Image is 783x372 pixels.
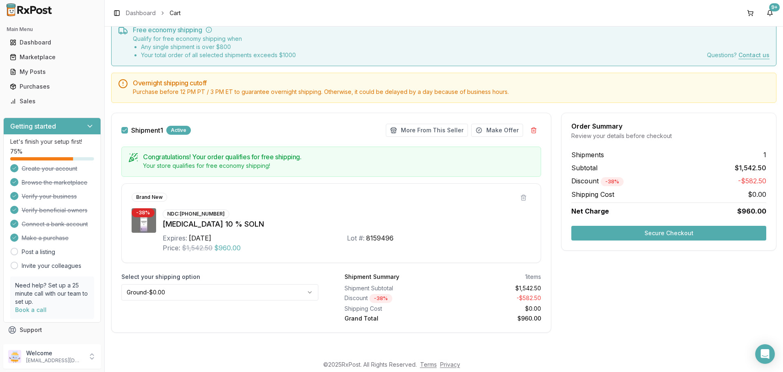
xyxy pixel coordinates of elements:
[3,65,101,78] button: My Posts
[735,163,766,173] span: $1,542.50
[22,248,55,256] a: Post a listing
[3,337,101,352] button: Feedback
[571,150,604,160] span: Shipments
[143,162,534,170] div: Your store qualifies for free economy shipping!
[571,226,766,241] button: Secure Checkout
[763,150,766,160] span: 1
[141,43,296,51] li: Any single shipment is over $ 800
[10,38,94,47] div: Dashboard
[22,234,69,242] span: Make a purchase
[133,27,770,33] h5: Free economy shipping
[131,127,163,134] span: Shipment 1
[571,123,766,129] div: Order Summary
[707,51,770,59] div: Questions?
[141,51,296,59] li: Your total order of all selected shipments exceeds $ 1000
[10,138,94,146] p: Let's finish your setup first!
[748,189,766,199] span: $0.00
[8,350,21,363] img: User avatar
[10,68,94,76] div: My Posts
[126,9,156,17] a: Dashboard
[3,36,101,49] button: Dashboard
[3,3,56,16] img: RxPost Logo
[132,208,154,217] div: - 38 %
[10,53,94,61] div: Marketplace
[10,97,94,105] div: Sales
[182,243,213,253] span: $1,542.50
[26,357,83,364] p: [EMAIL_ADDRESS][DOMAIN_NAME]
[22,262,81,270] a: Invite your colleagues
[369,294,392,303] div: - 38 %
[345,273,399,281] div: Shipment Summary
[3,95,101,108] button: Sales
[769,3,780,11] div: 9+
[26,349,83,357] p: Welcome
[345,314,440,323] div: Grand Total
[446,314,541,323] div: $960.00
[3,323,101,337] button: Support
[7,50,98,65] a: Marketplace
[7,94,98,109] a: Sales
[170,9,181,17] span: Cart
[571,177,624,185] span: Discount
[10,147,22,156] span: 75 %
[446,284,541,292] div: $1,542.50
[7,26,98,33] h2: Main Menu
[755,344,775,364] div: Open Intercom Messenger
[126,9,181,17] nav: breadcrumb
[15,281,89,306] p: Need help? Set up a 25 minute call with our team to set up.
[737,206,766,216] span: $960.00
[366,233,394,243] div: 8159496
[214,243,241,253] span: $960.00
[446,294,541,303] div: - $582.50
[20,341,47,349] span: Feedback
[571,189,614,199] span: Shipping Cost
[345,284,440,292] div: Shipment Subtotal
[446,305,541,313] div: $0.00
[132,193,167,202] div: Brand New
[440,361,460,368] a: Privacy
[15,306,47,313] a: Book a call
[571,207,609,215] span: Net Charge
[7,65,98,79] a: My Posts
[163,218,531,230] div: [MEDICAL_DATA] 10 % SOLN
[347,233,365,243] div: Lot #:
[571,132,766,140] div: Review your details before checkout
[738,176,766,186] span: -$582.50
[22,192,77,200] span: Verify your business
[133,35,296,59] div: Qualify for free economy shipping when
[143,154,534,160] h5: Congratulations! Your order qualifies for free shipping.
[3,51,101,64] button: Marketplace
[163,209,229,218] div: NDC: [PHONE_NUMBER]
[7,35,98,50] a: Dashboard
[345,305,440,313] div: Shipping Cost
[22,220,88,228] span: Connect a bank account
[133,88,770,96] div: Purchase before 12 PM PT / 3 PM ET to guarantee overnight shipping. Otherwise, it could be delaye...
[763,7,776,20] button: 9+
[420,361,437,368] a: Terms
[10,121,56,131] h3: Getting started
[3,80,101,93] button: Purchases
[601,177,624,186] div: - 38 %
[133,80,770,86] h5: Overnight shipping cutoff
[189,233,211,243] div: [DATE]
[132,208,156,233] img: Jublia 10 % SOLN
[163,243,180,253] div: Price:
[10,82,94,91] div: Purchases
[386,124,468,137] button: More From This Seller
[166,126,191,135] div: Active
[525,273,541,281] div: 1 items
[22,165,77,173] span: Create your account
[22,178,87,187] span: Browse the marketplace
[471,124,523,137] button: Make Offer
[163,233,187,243] div: Expires:
[22,206,87,214] span: Verify beneficial owners
[7,79,98,94] a: Purchases
[121,273,318,281] label: Select your shipping option
[345,294,440,303] div: Discount
[571,163,597,173] span: Subtotal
